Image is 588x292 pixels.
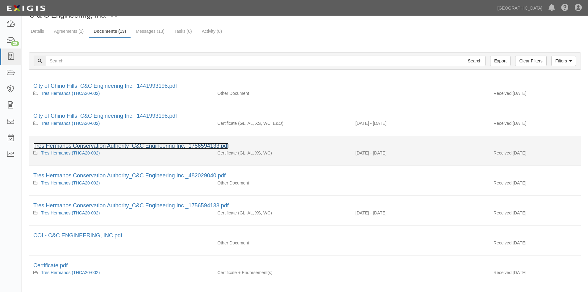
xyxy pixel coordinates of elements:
a: Tres Hermanos Conservation Authority_C&C Engineering Inc._1756594133.pdf [33,143,229,149]
i: 1 scheduled workflow [109,11,117,18]
div: Tres Hermanos Conservation Authority_C&C Engineering Inc._1756594133.pdf [33,202,576,210]
a: Agreements (1) [49,25,88,37]
a: Tres Hermanos (THCA20-002) [41,150,100,155]
div: Other Document [213,90,351,96]
div: [DATE] [489,210,581,219]
a: Messages (13) [131,25,169,37]
p: Received: [494,90,513,96]
a: Tres Hermanos (THCA20-002) [41,210,100,215]
div: [DATE] [489,150,581,159]
a: Tres Hermanos (THCA20-002) [41,270,100,275]
a: Tres Hermanos (THCA20-002) [41,121,100,126]
div: Effective 05/25/2025 - Expiration 05/25/2026 [351,210,489,216]
div: Tres Hermanos (THCA20-002) [33,180,208,186]
div: Tres Hermanos Conservation Authority_C&C Engineering Inc._482029040.pdf [33,172,576,180]
p: Received: [494,120,513,126]
a: City of Chino Hills_C&C Engineering Inc._1441993198.pdf [33,113,177,119]
p: Received: [494,180,513,186]
div: [DATE] [489,120,581,129]
div: Tres Hermanos (THCA20-002) [33,210,208,216]
div: Effective - Expiration [351,269,489,270]
a: Filters [551,56,576,66]
div: Tres Hermanos (THCA20-002) [33,90,208,96]
a: Tres Hermanos Conservation Authority_C&C Engineering Inc._482029040.pdf [33,172,226,179]
i: Help Center - Complianz [561,4,569,12]
div: 20 [11,41,19,46]
div: [DATE] [489,180,581,189]
a: Clear Filters [515,56,546,66]
a: Tres Hermanos (THCA20-002) [41,180,100,185]
a: Certificate.pdf [33,262,68,269]
div: [DATE] [489,90,581,99]
div: Effective 05/25/2025 - Expiration 05/25/2026 [351,150,489,156]
div: Tres Hermanos (THCA20-002) [33,150,208,156]
a: City of Chino Hills_C&C Engineering Inc._1441993198.pdf [33,83,177,89]
div: Other Document [213,240,351,246]
a: Tasks (0) [170,25,197,37]
a: Documents (13) [89,25,131,38]
div: General Liability Auto Liability Excess/Umbrella Liability Workers Compensation/Employers Liability [213,150,351,156]
input: Search [464,56,486,66]
a: Tres Hermanos (THCA20-002) [41,91,100,96]
div: Effective 05/25/2025 - Expiration 05/25/2026 [351,120,489,126]
p: Received: [494,150,513,156]
a: [GEOGRAPHIC_DATA] [494,2,545,14]
a: Details [26,25,49,37]
div: General Liability Auto Liability Excess/Umbrella Liability Workers Compensation/Employers Liabili... [213,120,351,126]
p: Received: [494,240,513,246]
a: Tres Hermanos Conservation Authority_C&C Engineering Inc._1756594133.pdf [33,202,229,209]
div: [DATE] [489,269,581,279]
p: Received: [494,210,513,216]
div: Tres Hermanos Conservation Authority_C&C Engineering Inc._1756594133.pdf [33,142,576,150]
div: Certificate + Endorsement(s) [213,269,351,276]
p: Received: [494,269,513,276]
div: General Liability Auto Liability Excess/Umbrella Liability Workers Compensation/Employers Liability [213,210,351,216]
a: Activity (0) [197,25,227,37]
a: COI - C&C ENGINEERING, INC.pdf [33,232,122,239]
a: Export [490,56,511,66]
div: Certificate.pdf [33,262,576,270]
div: Other Document [213,180,351,186]
div: COI - C&C ENGINEERING, INC.pdf [33,232,576,240]
img: logo-5460c22ac91f19d4615b14bd174203de0afe785f0fc80cf4dbbc73dc1793850b.png [5,3,47,14]
div: Tres Hermanos (THCA20-002) [33,120,208,126]
input: Search [46,56,464,66]
div: Tres Hermanos (THCA20-002) [33,269,208,276]
div: City of Chino Hills_C&C Engineering Inc._1441993198.pdf [33,82,576,90]
div: [DATE] [489,240,581,249]
div: City of Chino Hills_C&C Engineering Inc._1441993198.pdf [33,112,576,120]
